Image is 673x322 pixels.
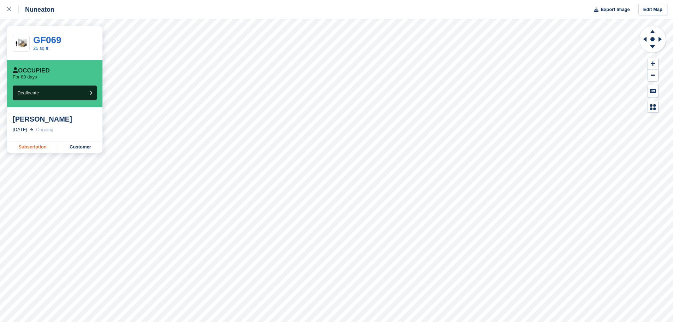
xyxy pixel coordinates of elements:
[7,141,58,153] a: Subscription
[648,70,658,81] button: Zoom Out
[13,67,50,74] div: Occupied
[648,85,658,97] button: Keyboard Shortcuts
[33,46,48,51] a: 25 sq ft
[13,74,37,80] p: For 80 days
[58,141,102,153] a: Customer
[33,35,61,45] a: GF069
[36,126,53,133] div: Ongoing
[17,90,39,95] span: Deallocate
[638,4,667,16] a: Edit Map
[13,37,29,49] img: 50-sqft-unit.jpg
[601,6,630,13] span: Export Image
[590,4,630,16] button: Export Image
[30,128,33,131] img: arrow-right-light-icn-cde0832a797a2874e46488d9cf13f60e5c3a73dbe684e267c42b8395dfbc2abf.svg
[648,101,658,113] button: Map Legend
[648,58,658,70] button: Zoom In
[19,5,54,14] div: Nuneaton
[13,86,97,100] button: Deallocate
[13,126,27,133] div: [DATE]
[13,115,97,123] div: [PERSON_NAME]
